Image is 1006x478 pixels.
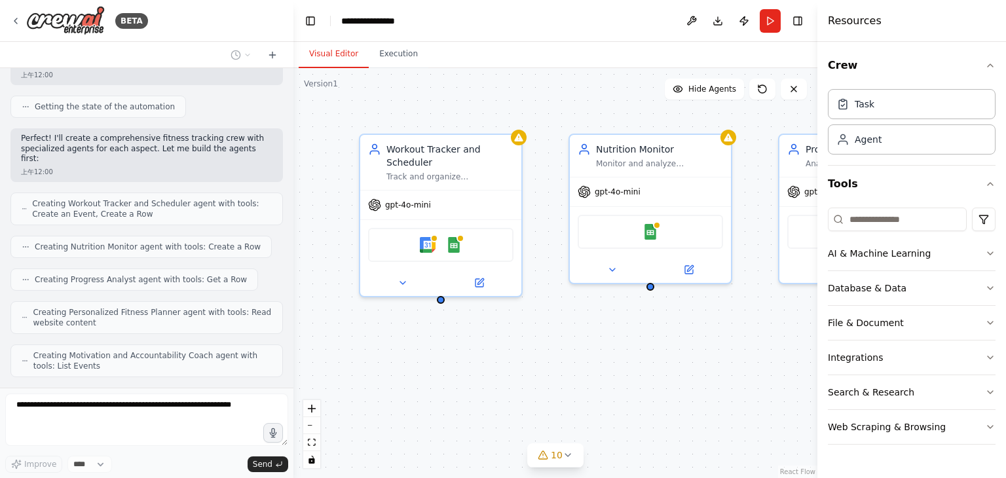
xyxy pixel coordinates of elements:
div: Monitor and analyze {user_name}'s daily nutrition intake, track macronutrients and calories, and ... [596,158,723,169]
button: Crew [828,47,996,84]
span: Creating Nutrition Monitor agent with tools: Create a Row [35,242,261,252]
span: Creating Workout Tracker and Scheduler agent with tools: Create an Event, Create a Row [32,198,272,219]
span: gpt-4o-mini [595,187,641,197]
button: Hide right sidebar [789,12,807,30]
span: Creating Motivation and Accountability Coach agent with tools: List Events [33,350,272,371]
button: zoom out [303,417,320,434]
button: Send [248,456,288,472]
img: Google Sheets [643,224,658,240]
div: Analyze {user_name}'s fitness and nutrition data to identify trends, measure progress toward {fit... [806,158,933,169]
span: 10 [551,449,563,462]
img: Google Sheets [446,237,462,253]
span: Hide Agents [688,84,736,94]
button: fit view [303,434,320,451]
div: 上午12:00 [21,70,272,80]
div: 上午12:00 [21,167,272,177]
span: Getting the state of the automation [35,101,175,112]
button: Integrations [828,340,996,375]
span: Creating Progress Analyst agent with tools: Get a Row [35,274,247,285]
button: Open in side panel [442,275,516,291]
button: zoom in [303,400,320,417]
div: Progress Analyst [806,143,933,156]
button: Tools [828,166,996,202]
div: Task [855,98,874,111]
span: Improve [24,459,56,469]
button: Hide Agents [665,79,744,100]
div: React Flow controls [303,400,320,468]
button: Switch to previous chat [225,47,257,63]
button: Hide left sidebar [301,12,320,30]
span: gpt-4o-mini [385,200,431,210]
div: BETA [115,13,148,29]
button: Improve [5,456,62,473]
div: Progress AnalystAnalyze {user_name}'s fitness and nutrition data to identify trends, measure prog... [778,134,942,284]
img: Google Calendar [420,237,436,253]
button: Database & Data [828,271,996,305]
button: 10 [527,443,584,468]
button: File & Document [828,306,996,340]
div: Nutrition MonitorMonitor and analyze {user_name}'s daily nutrition intake, track macronutrients a... [568,134,732,284]
div: Crew [828,84,996,165]
button: Open in side panel [652,262,726,278]
button: Execution [369,41,428,68]
button: toggle interactivity [303,451,320,468]
button: Visual Editor [299,41,369,68]
div: Tools [828,202,996,455]
button: Start a new chat [262,47,283,63]
div: Workout Tracker and Scheduler [386,143,513,169]
p: Perfect! I'll create a comprehensive fitness tracking crew with specialized agents for each aspec... [21,134,272,164]
div: Nutrition Monitor [596,143,723,156]
a: React Flow attribution [780,468,815,475]
nav: breadcrumb [341,14,408,28]
div: Workout Tracker and SchedulerTrack and organize {user_name}'s workout sessions, schedule fitness ... [359,134,523,297]
span: Send [253,459,272,469]
button: Click to speak your automation idea [263,423,283,443]
img: Logo [26,6,105,35]
span: Creating Personalized Fitness Planner agent with tools: Read website content [33,307,272,328]
div: Version 1 [304,79,338,89]
span: gpt-4o-mini [804,187,850,197]
div: Agent [855,133,882,146]
button: AI & Machine Learning [828,236,996,270]
h4: Resources [828,13,882,29]
div: Track and organize {user_name}'s workout sessions, schedule fitness activities using calendar int... [386,172,513,182]
button: Web Scraping & Browsing [828,410,996,444]
button: Search & Research [828,375,996,409]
